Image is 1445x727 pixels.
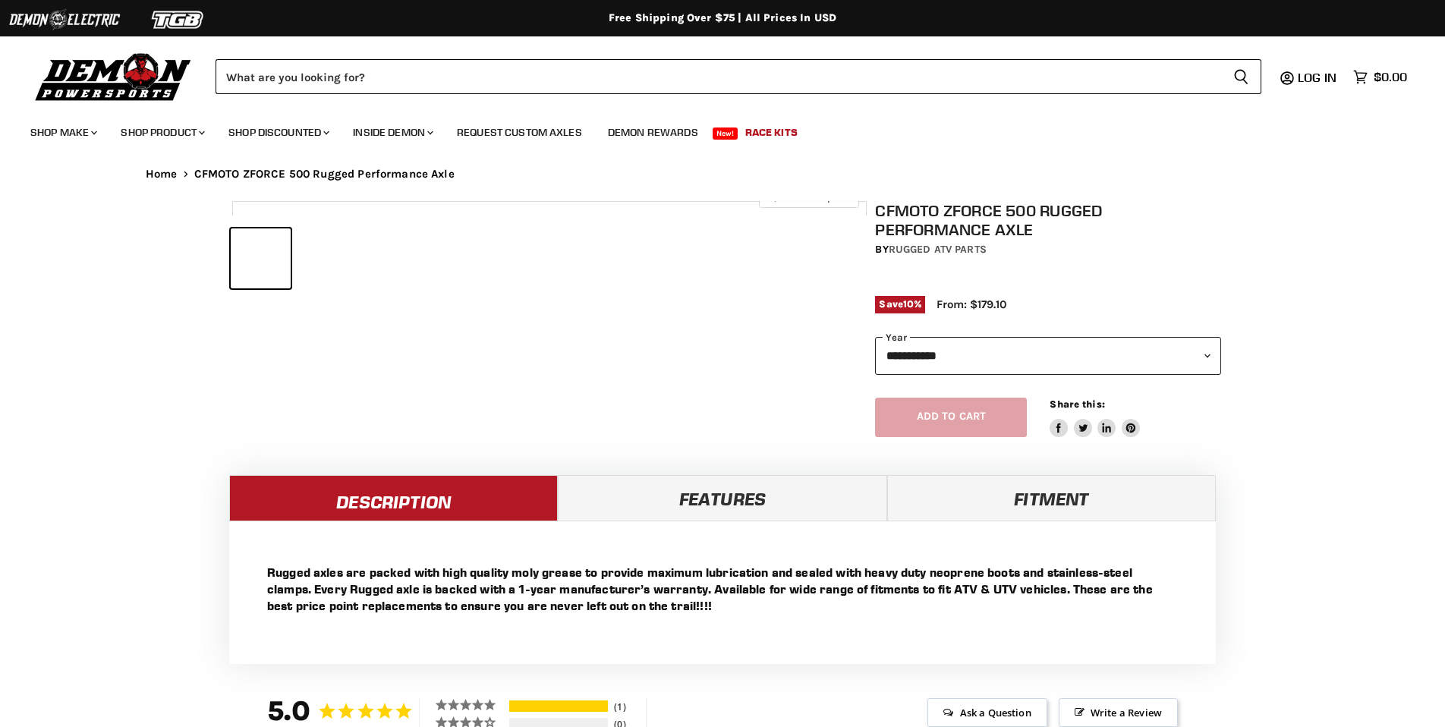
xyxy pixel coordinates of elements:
[1346,66,1415,88] a: $0.00
[216,59,1221,94] input: Search
[1050,398,1140,438] aside: Share this:
[734,117,809,148] a: Race Kits
[558,475,886,521] a: Features
[194,168,455,181] span: CFMOTO ZFORCE 500 Rugged Performance Axle
[1050,398,1104,410] span: Share this:
[1059,698,1178,727] span: Write a Review
[229,475,558,521] a: Description
[146,168,178,181] a: Home
[875,201,1221,239] h1: CFMOTO ZFORCE 500 Rugged Performance Axle
[875,296,925,313] span: Save %
[115,11,1330,25] div: Free Shipping Over $75 | All Prices In USD
[610,700,642,713] div: 1
[509,700,608,712] div: 5-Star Ratings
[937,297,1006,311] span: From: $179.10
[8,5,121,34] img: Demon Electric Logo 2
[217,117,338,148] a: Shop Discounted
[19,111,1403,148] ul: Main menu
[216,59,1261,94] form: Product
[1291,71,1346,84] a: Log in
[1298,70,1336,85] span: Log in
[295,228,355,288] button: CFMOTO ZFORCE 500 Rugged Performance Axle thumbnail
[927,698,1047,727] span: Ask a Question
[435,698,507,711] div: 5 ★
[360,228,420,288] button: CFMOTO ZFORCE 500 Rugged Performance Axle thumbnail
[342,117,442,148] a: Inside Demon
[887,475,1216,521] a: Fitment
[19,117,106,148] a: Shop Make
[875,337,1221,374] select: year
[713,127,738,140] span: New!
[109,117,214,148] a: Shop Product
[597,117,710,148] a: Demon Rewards
[1374,70,1407,84] span: $0.00
[267,694,310,727] strong: 5.0
[903,298,914,310] span: 10
[1221,59,1261,94] button: Search
[875,241,1221,258] div: by
[889,243,987,256] a: Rugged ATV Parts
[267,564,1178,614] p: Rugged axles are packed with high quality moly grease to provide maximum lubrication and sealed w...
[121,5,235,34] img: TGB Logo 2
[231,228,291,288] button: CFMOTO ZFORCE 500 Rugged Performance Axle thumbnail
[30,49,197,103] img: Demon Powersports
[509,700,608,712] div: 100%
[445,117,593,148] a: Request Custom Axles
[115,168,1330,181] nav: Breadcrumbs
[767,191,851,203] span: Click to expand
